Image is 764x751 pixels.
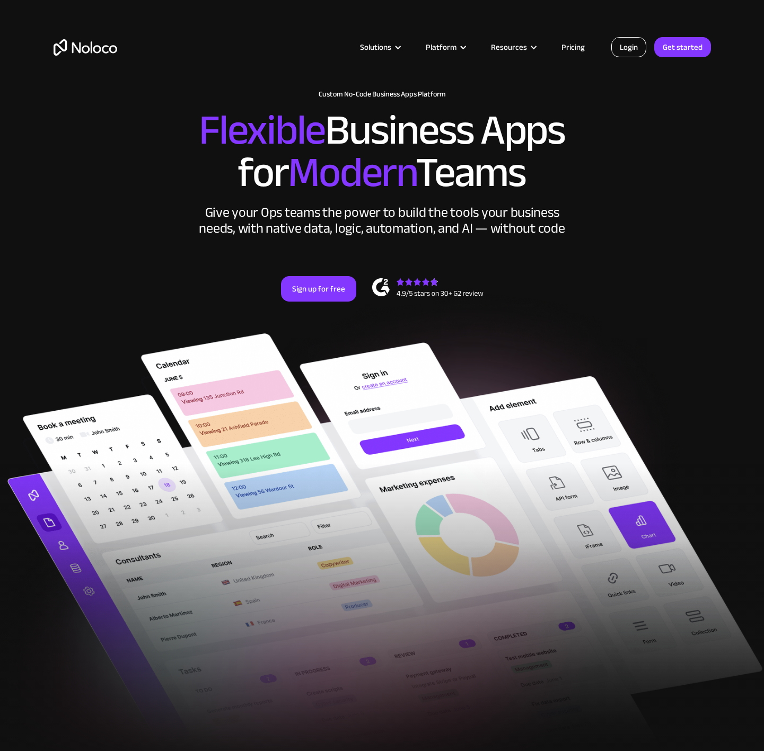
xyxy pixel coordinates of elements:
[199,91,325,170] span: Flexible
[347,40,412,54] div: Solutions
[281,276,356,302] a: Sign up for free
[491,40,527,54] div: Resources
[54,109,711,194] h2: Business Apps for Teams
[54,39,117,56] a: home
[478,40,548,54] div: Resources
[412,40,478,54] div: Platform
[288,133,416,212] span: Modern
[611,37,646,57] a: Login
[548,40,598,54] a: Pricing
[426,40,456,54] div: Platform
[197,205,568,236] div: Give your Ops teams the power to build the tools your business needs, with native data, logic, au...
[360,40,391,54] div: Solutions
[654,37,711,57] a: Get started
